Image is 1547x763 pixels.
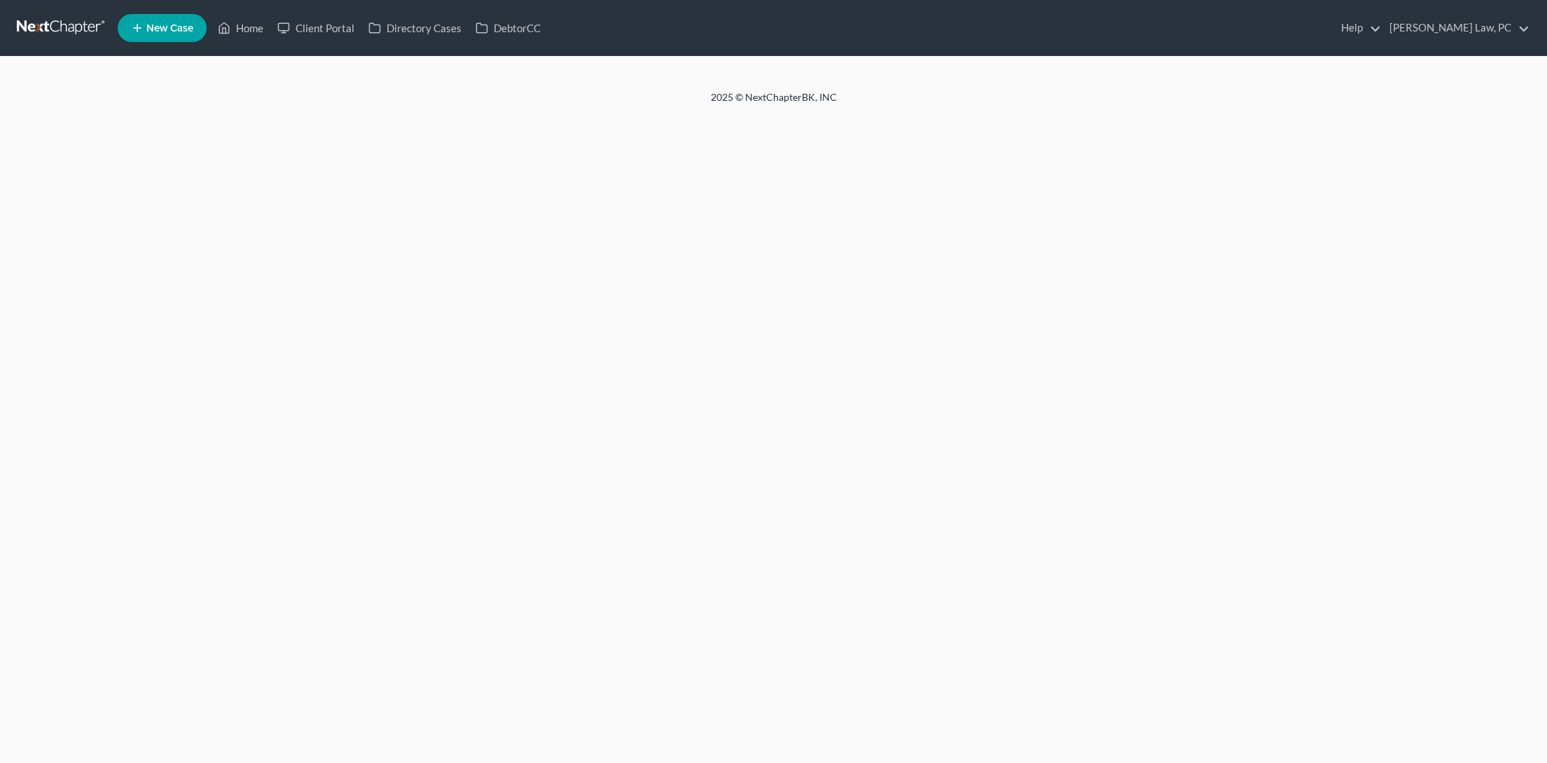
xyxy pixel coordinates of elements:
[469,15,548,41] a: DebtorCC
[361,15,469,41] a: Directory Cases
[211,15,270,41] a: Home
[1334,15,1381,41] a: Help
[118,14,207,42] new-legal-case-button: New Case
[1382,15,1529,41] a: [PERSON_NAME] Law, PC
[270,15,361,41] a: Client Portal
[375,90,1173,115] div: 2025 © NextChapterBK, INC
